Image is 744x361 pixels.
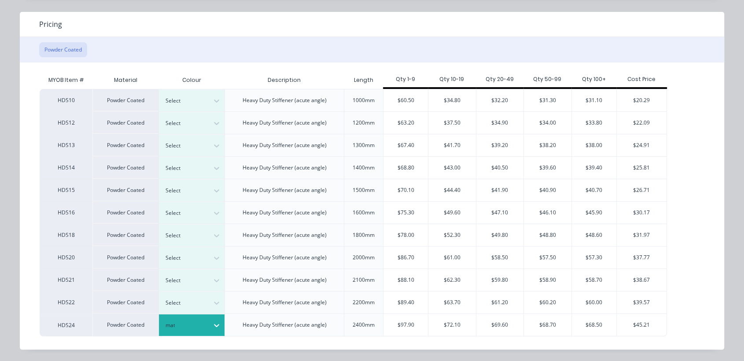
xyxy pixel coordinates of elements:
[353,321,375,329] div: 2400mm
[243,276,327,284] div: Heavy Duty Stiffener (acute angle)
[476,291,524,313] div: $61.20
[476,202,524,224] div: $47.10
[92,224,158,246] div: Powder Coated
[383,134,428,156] div: $67.40
[243,254,327,262] div: Heavy Duty Stiffener (acute angle)
[524,202,571,224] div: $46.10
[383,224,428,246] div: $78.00
[40,134,92,156] div: HDS13
[617,157,667,179] div: $25.81
[40,224,92,246] div: HDS18
[428,112,476,134] div: $37.50
[383,75,428,83] div: Qty 1-9
[476,247,524,269] div: $58.50
[524,112,571,134] div: $34.00
[353,254,375,262] div: 2000mm
[158,71,225,89] div: Colour
[353,231,375,239] div: 1800mm
[243,231,327,239] div: Heavy Duty Stiffener (acute angle)
[92,134,158,156] div: Powder Coated
[428,224,476,246] div: $52.30
[476,89,524,111] div: $32.20
[523,75,571,83] div: Qty 50-99
[524,314,571,336] div: $68.70
[40,156,92,179] div: HDS14
[572,134,616,156] div: $38.00
[476,224,524,246] div: $49.80
[243,119,327,127] div: Heavy Duty Stiffener (acute angle)
[243,141,327,149] div: Heavy Duty Stiffener (acute angle)
[428,75,476,83] div: Qty 10-19
[383,157,428,179] div: $68.80
[616,75,667,83] div: Cost Price
[347,69,380,91] div: Length
[261,69,308,91] div: Description
[92,291,158,313] div: Powder Coated
[524,134,571,156] div: $38.20
[428,291,476,313] div: $63.70
[40,71,92,89] div: MYOB Item #
[476,314,524,336] div: $69.60
[383,314,428,336] div: $97.90
[476,157,524,179] div: $40.50
[428,269,476,291] div: $62.30
[243,164,327,172] div: Heavy Duty Stiffener (acute angle)
[476,112,524,134] div: $34.90
[571,75,616,83] div: Qty 100+
[617,291,667,313] div: $39.57
[617,202,667,224] div: $30.17
[353,298,375,306] div: 2200mm
[40,269,92,291] div: HDS21
[524,157,571,179] div: $39.60
[524,291,571,313] div: $60.20
[383,112,428,134] div: $63.20
[353,186,375,194] div: 1500mm
[353,276,375,284] div: 2100mm
[617,314,667,336] div: $45.21
[428,247,476,269] div: $61.00
[524,89,571,111] div: $31.30
[617,179,667,201] div: $26.71
[40,89,92,111] div: HDS10
[243,298,327,306] div: Heavy Duty Stiffener (acute angle)
[353,164,375,172] div: 1400mm
[617,134,667,156] div: $24.91
[40,313,92,336] div: HDS24
[572,269,616,291] div: $58.70
[40,111,92,134] div: HDS12
[617,112,667,134] div: $22.09
[243,96,327,104] div: Heavy Duty Stiffener (acute angle)
[92,246,158,269] div: Powder Coated
[524,179,571,201] div: $40.90
[572,112,616,134] div: $33.80
[572,291,616,313] div: $60.00
[353,141,375,149] div: 1300mm
[353,119,375,127] div: 1200mm
[353,96,375,104] div: 1000mm
[476,179,524,201] div: $41.90
[383,247,428,269] div: $86.70
[383,269,428,291] div: $88.10
[40,179,92,201] div: HDS15
[572,224,616,246] div: $48.60
[92,269,158,291] div: Powder Coated
[524,247,571,269] div: $57.50
[572,314,616,336] div: $68.50
[476,75,524,83] div: Qty 20-49
[428,314,476,336] div: $72.10
[92,111,158,134] div: Powder Coated
[428,179,476,201] div: $44.40
[572,179,616,201] div: $40.70
[524,269,571,291] div: $58.90
[617,224,667,246] div: $31.97
[572,247,616,269] div: $57.30
[383,179,428,201] div: $70.10
[243,209,327,217] div: Heavy Duty Stiffener (acute angle)
[92,71,158,89] div: Material
[572,157,616,179] div: $39.40
[617,247,667,269] div: $37.77
[92,313,158,336] div: Powder Coated
[383,89,428,111] div: $60.50
[92,201,158,224] div: Powder Coated
[40,201,92,224] div: HDS16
